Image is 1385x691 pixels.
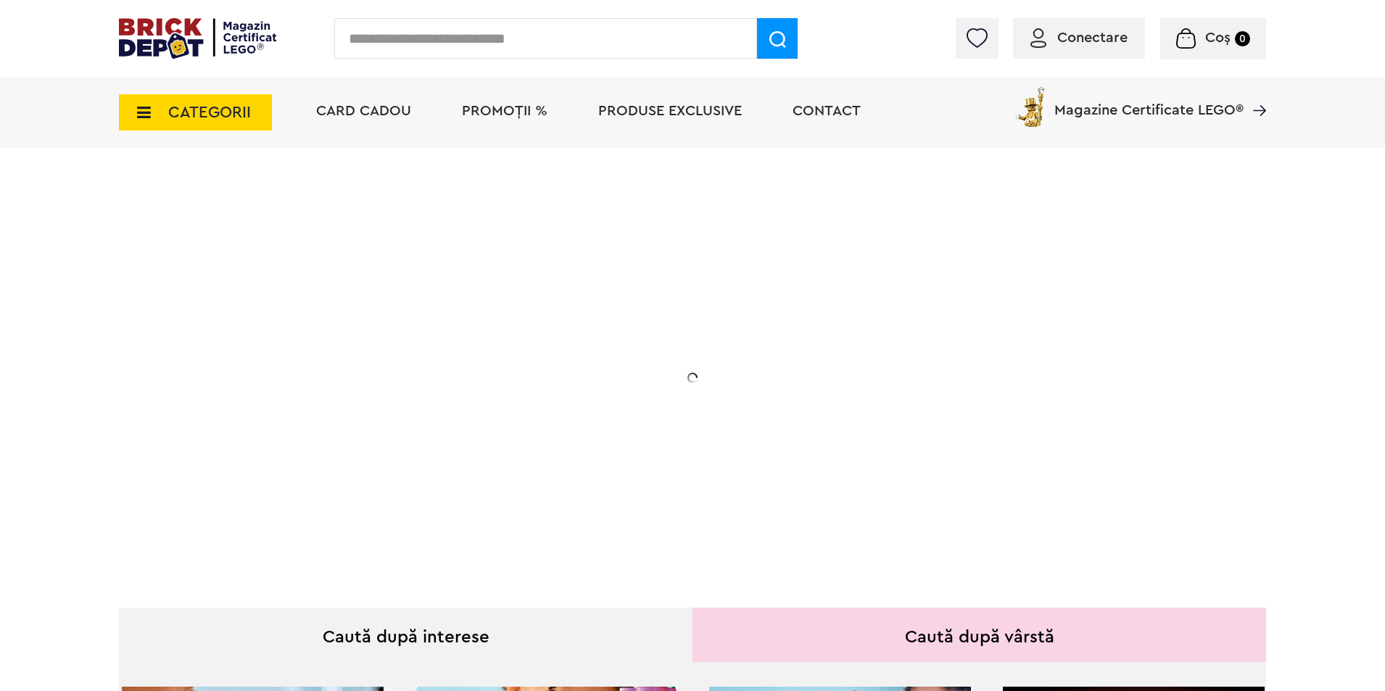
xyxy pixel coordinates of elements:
[222,292,512,344] h1: Cadou VIP 40772
[793,104,861,118] a: Contact
[598,104,742,118] a: Produse exclusive
[1057,30,1128,45] span: Conectare
[1235,31,1250,46] small: 0
[316,104,411,118] a: Card Cadou
[222,452,512,471] div: Află detalii
[1030,30,1128,45] a: Conectare
[168,104,251,120] span: CATEGORII
[1244,84,1266,99] a: Magazine Certificate LEGO®
[692,608,1266,662] div: Caută după vârstă
[119,608,692,662] div: Caută după interese
[1205,30,1231,45] span: Coș
[1054,84,1244,117] span: Magazine Certificate LEGO®
[222,359,512,420] h2: Seria de sărbători: Fantomă luminoasă. Promoția este valabilă în perioada [DATE] - [DATE].
[462,104,547,118] a: PROMOȚII %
